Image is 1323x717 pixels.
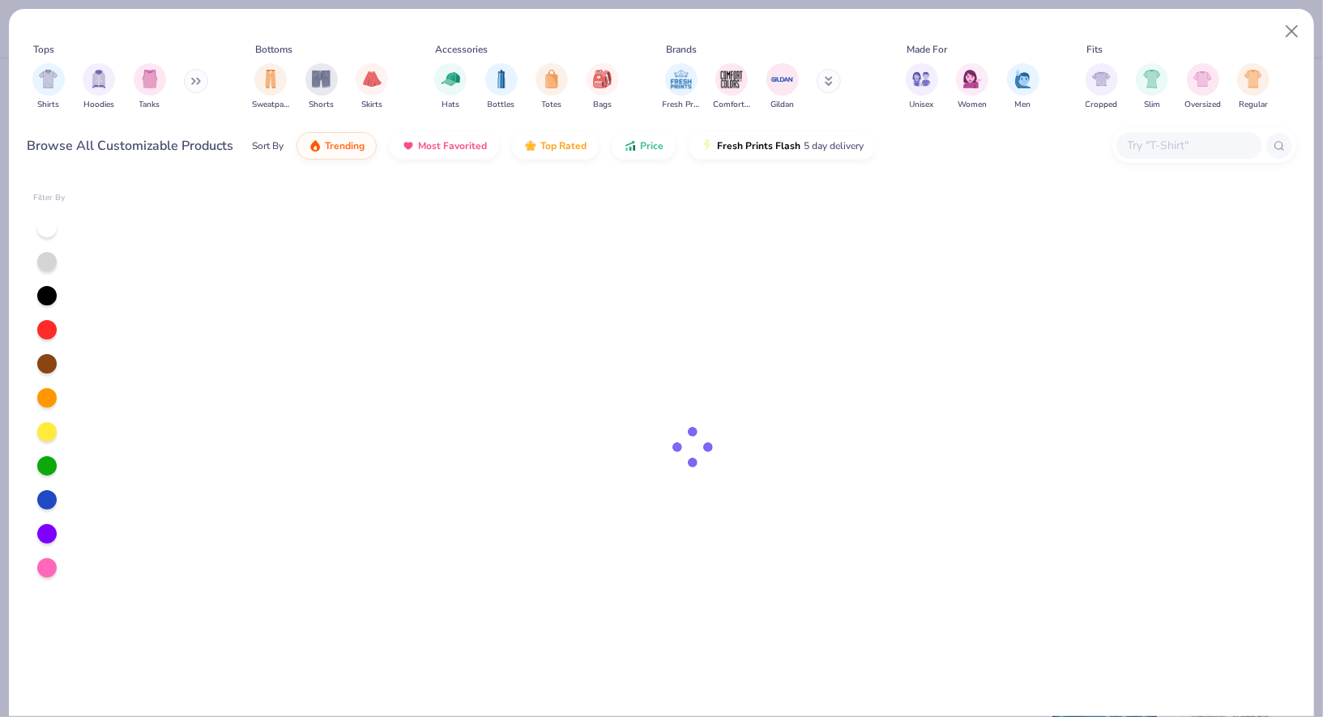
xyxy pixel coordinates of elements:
img: most_fav.gif [402,139,415,152]
img: Hats Image [442,70,460,88]
img: Shirts Image [39,70,58,88]
div: Browse All Customizable Products [28,136,234,156]
img: TopRated.gif [524,139,537,152]
button: Price [612,132,676,160]
button: Most Favorited [390,132,499,160]
span: Men [1015,99,1031,111]
button: filter button [956,63,988,111]
div: filter for Totes [536,63,568,111]
img: Slim Image [1143,70,1161,88]
button: filter button [434,63,467,111]
button: Fresh Prints Flash5 day delivery [689,132,876,160]
button: filter button [536,63,568,111]
img: Gildan Image [770,67,795,92]
img: Comfort Colors Image [719,67,744,92]
div: filter for Men [1007,63,1039,111]
div: Bottoms [256,42,293,57]
span: Women [958,99,987,111]
button: Close [1277,16,1308,47]
div: filter for Women [956,63,988,111]
div: filter for Tanks [134,63,166,111]
div: Fits [1086,42,1103,57]
span: Slim [1144,99,1160,111]
div: Sort By [252,139,284,153]
div: Brands [666,42,697,57]
span: Price [640,139,664,152]
img: Cropped Image [1092,70,1111,88]
span: Regular [1239,99,1268,111]
span: 5 day delivery [804,137,864,156]
img: Bags Image [593,70,611,88]
div: filter for Slim [1136,63,1168,111]
img: trending.gif [309,139,322,152]
img: Tanks Image [141,70,159,88]
button: filter button [252,63,289,111]
span: Bags [593,99,612,111]
button: filter button [1136,63,1168,111]
button: filter button [485,63,518,111]
input: Try "T-Shirt" [1126,136,1251,155]
span: Fresh Prints Flash [717,139,800,152]
button: filter button [356,63,388,111]
div: Filter By [33,192,66,204]
button: filter button [1184,63,1221,111]
img: Hoodies Image [90,70,108,88]
div: Accessories [436,42,489,57]
button: filter button [83,63,115,111]
img: Sweatpants Image [262,70,280,88]
div: filter for Fresh Prints [663,63,700,111]
div: filter for Cropped [1086,63,1118,111]
button: filter button [134,63,166,111]
div: filter for Oversized [1184,63,1221,111]
div: filter for Comfort Colors [713,63,750,111]
span: Sweatpants [252,99,289,111]
div: filter for Gildan [766,63,799,111]
div: filter for Bottles [485,63,518,111]
span: Top Rated [540,139,587,152]
button: filter button [766,63,799,111]
button: filter button [305,63,338,111]
img: Totes Image [543,70,561,88]
img: Shorts Image [312,70,331,88]
span: Fresh Prints [663,99,700,111]
span: Totes [542,99,562,111]
span: Trending [325,139,365,152]
button: filter button [587,63,619,111]
span: Cropped [1086,99,1118,111]
span: Shirts [37,99,59,111]
div: filter for Shirts [32,63,65,111]
div: filter for Bags [587,63,619,111]
button: filter button [1086,63,1118,111]
button: Trending [297,132,377,160]
div: filter for Regular [1237,63,1270,111]
div: filter for Sweatpants [252,63,289,111]
div: filter for Skirts [356,63,388,111]
span: Skirts [361,99,382,111]
img: Fresh Prints Image [669,67,694,92]
div: filter for Hats [434,63,467,111]
button: filter button [1237,63,1270,111]
img: Men Image [1014,70,1032,88]
span: Comfort Colors [713,99,750,111]
img: Skirts Image [363,70,382,88]
img: Oversized Image [1193,70,1212,88]
img: Women Image [963,70,982,88]
span: Shorts [309,99,334,111]
span: Oversized [1184,99,1221,111]
span: Hats [442,99,459,111]
div: Tops [33,42,54,57]
div: filter for Unisex [906,63,938,111]
span: Bottles [488,99,515,111]
img: Unisex Image [912,70,931,88]
span: Gildan [770,99,794,111]
button: filter button [32,63,65,111]
span: Hoodies [83,99,114,111]
img: flash.gif [701,139,714,152]
span: Unisex [910,99,934,111]
button: filter button [713,63,750,111]
div: Made For [907,42,947,57]
button: Top Rated [512,132,599,160]
div: filter for Shorts [305,63,338,111]
button: filter button [906,63,938,111]
div: filter for Hoodies [83,63,115,111]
